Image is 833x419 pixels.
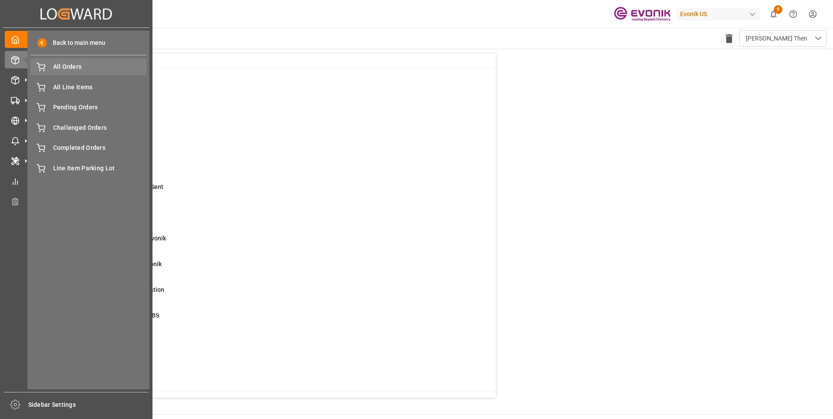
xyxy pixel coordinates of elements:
a: 34ABS: Missing Booking ConfirmationShipment [45,285,485,304]
a: All Line Items [30,78,146,95]
span: [PERSON_NAME] Then [746,34,807,43]
a: My Reports [5,172,148,189]
span: Line Item Parking Lot [53,164,147,173]
a: 0MOT Missing at Order LevelSales Order-IVPO [45,80,485,98]
a: 3TU : Pre-Leg Shipment # ErrorTransport Unit [45,362,485,381]
span: All Line Items [53,83,147,92]
button: Help Center [783,4,803,24]
a: Pending Orders [30,99,146,116]
span: All Orders [53,62,147,71]
a: 1Pending Bkg Request sent to ABSShipment [45,311,485,329]
a: 2Main-Leg Shipment # ErrorShipment [45,337,485,355]
button: show 5 new notifications [764,4,783,24]
button: Evonik US [677,6,764,22]
button: open menu [739,30,826,47]
a: Transport Planner [5,193,148,210]
span: Sidebar Settings [28,400,149,409]
div: Evonik US [677,8,760,20]
a: Line Item Parking Lot [30,159,146,176]
span: Challenged Orders [53,123,147,132]
img: Evonik-brand-mark-Deep-Purple-RGB.jpeg_1700498283.jpeg [614,7,670,22]
span: 5 [774,5,782,14]
a: 10ETD < 3 Days,No Del # Rec'dShipment [45,208,485,226]
a: 19ETA > 10 Days , No ATA EnteredShipment [45,157,485,175]
a: Completed Orders [30,139,146,156]
a: My Cockpit [5,31,148,48]
span: Completed Orders [53,143,147,152]
a: Challenged Orders [30,119,146,136]
a: 35ETD>3 Days Past,No Cost Msg SentShipment [45,182,485,201]
a: All Orders [30,58,146,75]
a: 0Error Sales Order Update to EvonikShipment [45,260,485,278]
a: 27ABS: No Init Bkg Conf DateShipment [45,105,485,124]
a: 16ABS: No Bkg Req Sent DateShipment [45,131,485,149]
span: Pending Orders [53,103,147,112]
span: Back to main menu [47,38,105,47]
a: 0Error on Initial Sales Order to EvonikShipment [45,234,485,252]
